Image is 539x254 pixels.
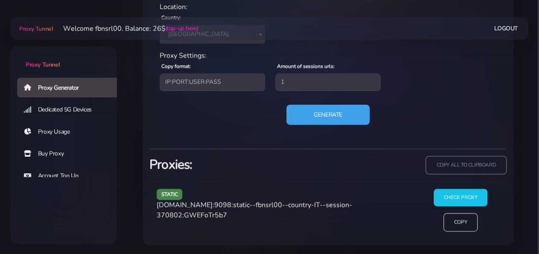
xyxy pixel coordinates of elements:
[498,213,528,243] iframe: Webchat Widget
[157,200,352,220] span: [DOMAIN_NAME]:9098:static--fbnsrl00--country-IT--session-370802:GWEFoTr5b7
[149,156,323,173] h3: Proxies:
[26,61,60,69] span: Proxy Tunnel
[10,47,117,69] a: Proxy Tunnel
[17,166,124,186] a: Account Top Up
[443,213,478,231] input: Copy
[161,14,181,21] label: Country:
[154,2,501,12] div: Location:
[434,189,488,206] input: Check Proxy
[286,105,370,125] button: Generate
[154,50,501,61] div: Proxy Settings:
[17,144,124,163] a: Buy Proxy
[17,100,124,120] a: Dedicated 5G Devices
[19,25,53,33] span: Proxy Tunnel
[165,24,198,33] a: (top-up here)
[494,20,518,36] a: Logout
[17,22,53,35] a: Proxy Tunnel
[17,122,124,142] a: Proxy Usage
[425,156,507,174] input: copy all to clipboard
[161,62,191,70] label: Copy format:
[53,23,198,34] li: Welcome fbnsrl00. Balance: 26$
[157,189,183,199] span: static
[277,62,335,70] label: Amount of sessions urls:
[17,78,124,97] a: Proxy Generator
